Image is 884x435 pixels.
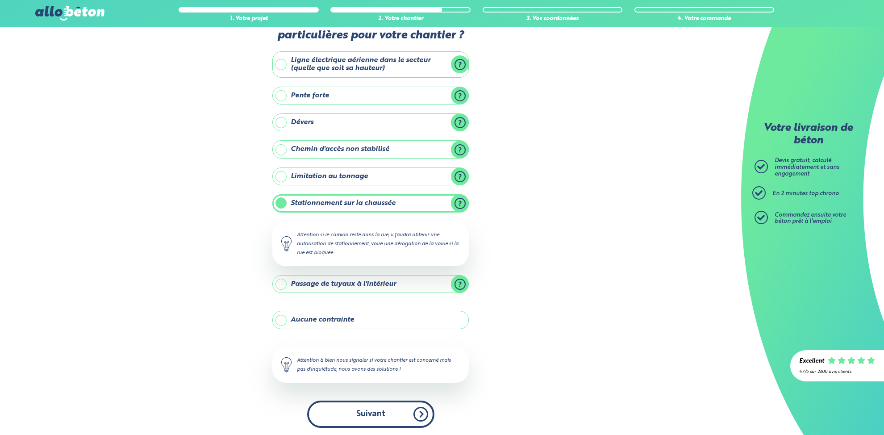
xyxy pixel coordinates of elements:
div: Attention si le camion reste dans la rue, il faudra obtenir une autorisation de stationnement, vo... [272,222,469,266]
label: Chemin d'accès non stabilisé [272,140,469,158]
div: 2. Votre chantier [330,16,470,22]
label: Aucune contrainte [272,311,469,329]
label: Y-a t-il des contraintes particulières pour votre chantier ? [272,16,469,42]
label: Dévers [272,113,469,131]
iframe: Help widget launcher [805,400,874,425]
label: Limitation au tonnage [272,167,469,185]
label: Ligne électrique aérienne dans le secteur (quelle que soit sa hauteur) [272,51,469,78]
img: allobéton [35,6,104,21]
div: 3. Vos coordonnées [483,16,622,22]
label: Pente forte [272,87,469,105]
div: 4. Votre commande [634,16,774,22]
label: Stationnement sur la chaussée [272,194,469,212]
label: Passage de tuyaux à l'intérieur [272,275,469,293]
button: Suivant [307,401,434,428]
div: Attention à bien nous signaler si votre chantier est concerné mais pas d'inquiétude, nous avons d... [272,347,469,383]
div: 1. Votre projet [179,16,318,22]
